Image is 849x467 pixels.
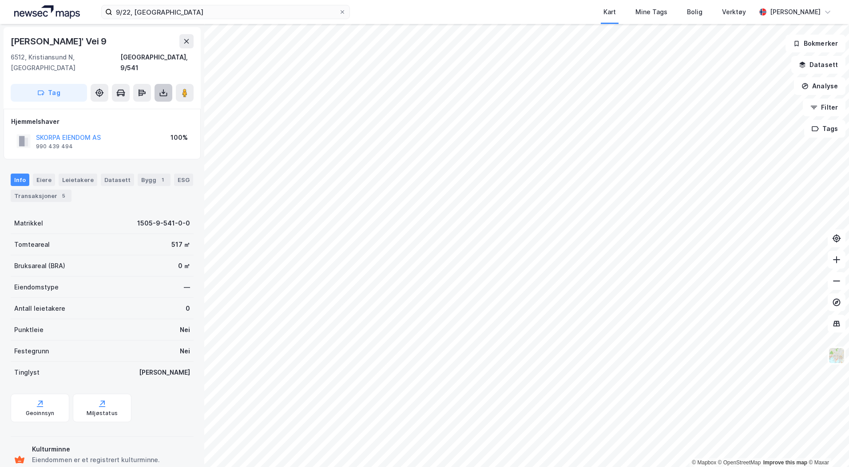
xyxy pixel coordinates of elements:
div: 1 [158,175,167,184]
div: [PERSON_NAME] [139,367,190,378]
div: 0 [186,303,190,314]
input: Søk på adresse, matrikkel, gårdeiere, leietakere eller personer [112,5,339,19]
button: Filter [803,99,845,116]
div: Datasett [101,174,134,186]
div: Eiendomstype [14,282,59,293]
div: Miljøstatus [87,410,118,417]
div: Info [11,174,29,186]
div: Verktøy [722,7,746,17]
div: Mine Tags [635,7,667,17]
img: Z [828,347,845,364]
div: Tomteareal [14,239,50,250]
div: — [184,282,190,293]
div: [GEOGRAPHIC_DATA], 9/541 [120,52,194,73]
div: Bygg [138,174,171,186]
div: 0 ㎡ [178,261,190,271]
div: 1505-9-541-0-0 [137,218,190,229]
div: Bruksareal (BRA) [14,261,65,271]
div: Eiere [33,174,55,186]
img: logo.a4113a55bc3d86da70a041830d287a7e.svg [14,5,80,19]
button: Bokmerker [786,35,845,52]
div: Nei [180,325,190,335]
div: Festegrunn [14,346,49,356]
div: Bolig [687,7,702,17]
div: [PERSON_NAME]' Vei 9 [11,34,108,48]
div: Transaksjoner [11,190,71,202]
div: Geoinnsyn [26,410,55,417]
div: ESG [174,174,193,186]
div: 990 439 494 [36,143,73,150]
div: Kulturminne [32,444,190,455]
div: Tinglyst [14,367,40,378]
button: Tag [11,84,87,102]
button: Datasett [791,56,845,74]
div: Matrikkel [14,218,43,229]
div: Kontrollprogram for chat [805,424,849,467]
a: Mapbox [692,459,716,466]
div: Nei [180,346,190,356]
a: OpenStreetMap [718,459,761,466]
button: Analyse [794,77,845,95]
div: [PERSON_NAME] [770,7,821,17]
iframe: Chat Widget [805,424,849,467]
div: 100% [171,132,188,143]
div: 5 [59,191,68,200]
div: Kart [603,7,616,17]
button: Tags [804,120,845,138]
div: Hjemmelshaver [11,116,193,127]
div: Punktleie [14,325,44,335]
div: Antall leietakere [14,303,65,314]
div: 517 ㎡ [171,239,190,250]
div: 6512, Kristiansund N, [GEOGRAPHIC_DATA] [11,52,120,73]
a: Improve this map [763,459,807,466]
div: Leietakere [59,174,97,186]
